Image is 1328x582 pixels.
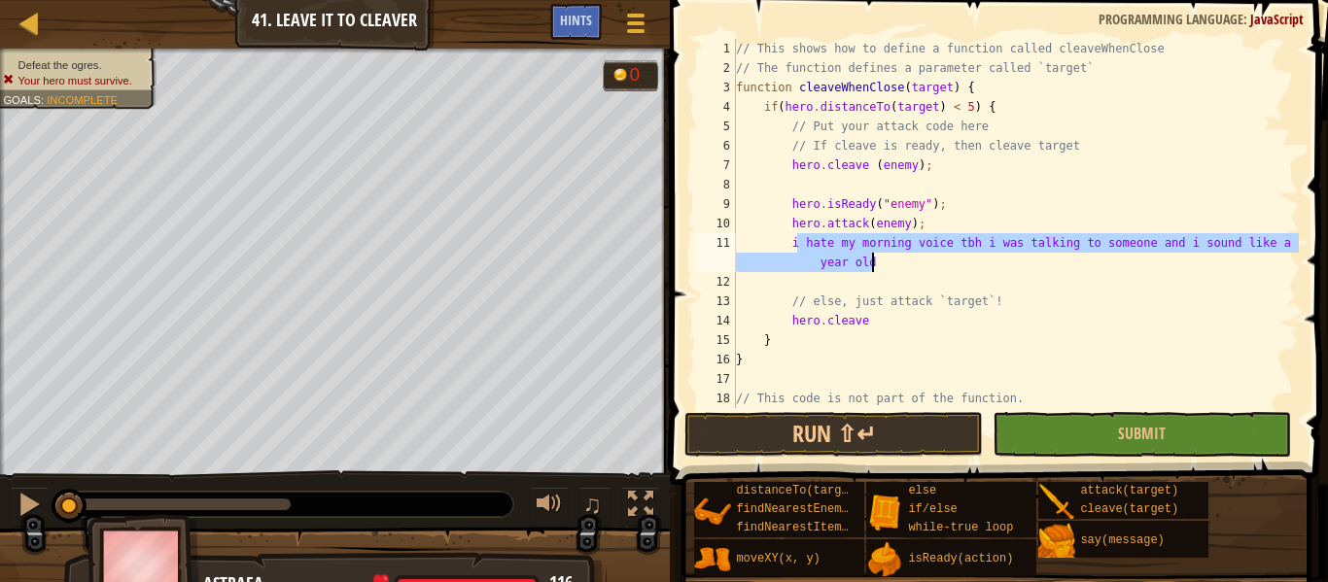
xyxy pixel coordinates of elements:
[18,58,102,71] span: Defeat the ogres.
[736,552,820,565] span: moveXY(x, y)
[694,541,731,578] img: portrait.png
[694,494,731,531] img: portrait.png
[697,233,736,272] div: 11
[3,57,145,73] li: Defeat the ogres.
[1118,423,1166,444] span: Submit
[697,369,736,389] div: 17
[41,93,47,106] span: :
[866,541,903,578] img: portrait.png
[697,97,736,117] div: 4
[3,73,145,88] li: Your hero must survive.
[993,412,1291,457] button: Submit
[621,487,660,527] button: Toggle fullscreen
[736,502,862,516] span: findNearestEnemy()
[697,291,736,311] div: 13
[697,194,736,214] div: 9
[1080,502,1178,516] span: cleave(target)
[1038,523,1075,560] img: portrait.png
[697,311,736,330] div: 14
[697,117,736,136] div: 5
[697,272,736,291] div: 12
[560,11,592,29] span: Hints
[908,502,957,516] span: if/else
[3,93,41,106] span: Goals
[629,65,648,84] div: 0
[1099,10,1243,28] span: Programming language
[697,408,736,428] div: 19
[866,494,903,531] img: portrait.png
[18,74,132,86] span: Your hero must survive.
[1080,484,1178,497] span: attack(target)
[1080,533,1164,547] span: say(message)
[697,350,736,369] div: 16
[612,4,660,50] button: Show game menu
[530,487,569,527] button: Adjust volume
[578,487,612,527] button: ♫
[1038,484,1075,521] img: portrait.png
[736,484,862,497] span: distanceTo(target)
[697,175,736,194] div: 8
[1243,10,1250,28] span: :
[908,552,1013,565] span: isReady(action)
[697,330,736,350] div: 15
[697,155,736,175] div: 7
[697,58,736,78] div: 2
[10,487,49,527] button: Ctrl + P: Pause
[1250,10,1304,28] span: JavaScript
[697,39,736,58] div: 1
[47,93,118,106] span: Incomplete
[697,78,736,97] div: 3
[697,389,736,408] div: 18
[908,484,936,497] span: else
[603,60,658,91] div: Team 'humans' has 0 gold.
[684,412,983,457] button: Run ⇧↵
[736,521,855,534] span: findNearestItem()
[697,136,736,155] div: 6
[582,490,602,519] span: ♫
[697,214,736,233] div: 10
[908,521,1013,534] span: while-true loop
